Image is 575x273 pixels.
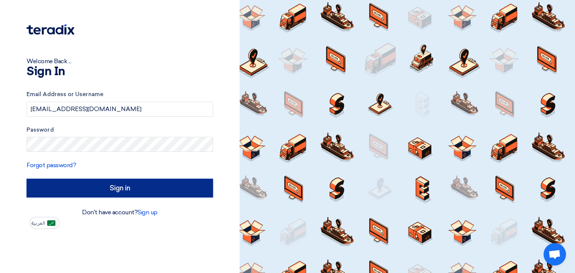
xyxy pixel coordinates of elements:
[47,220,55,226] img: ar-AR.png
[27,208,213,217] div: Don't have account?
[544,243,566,266] a: Open chat
[27,90,213,99] label: Email Address or Username
[27,102,213,117] input: Enter your business email or username
[27,24,74,35] img: Teradix logo
[27,179,213,197] input: Sign in
[137,209,158,216] a: Sign up
[27,57,213,66] div: Welcome Back ...
[27,66,213,78] h1: Sign In
[27,126,213,134] label: Password
[30,217,60,229] button: العربية
[27,162,76,169] a: Forgot password?
[31,221,45,226] span: العربية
